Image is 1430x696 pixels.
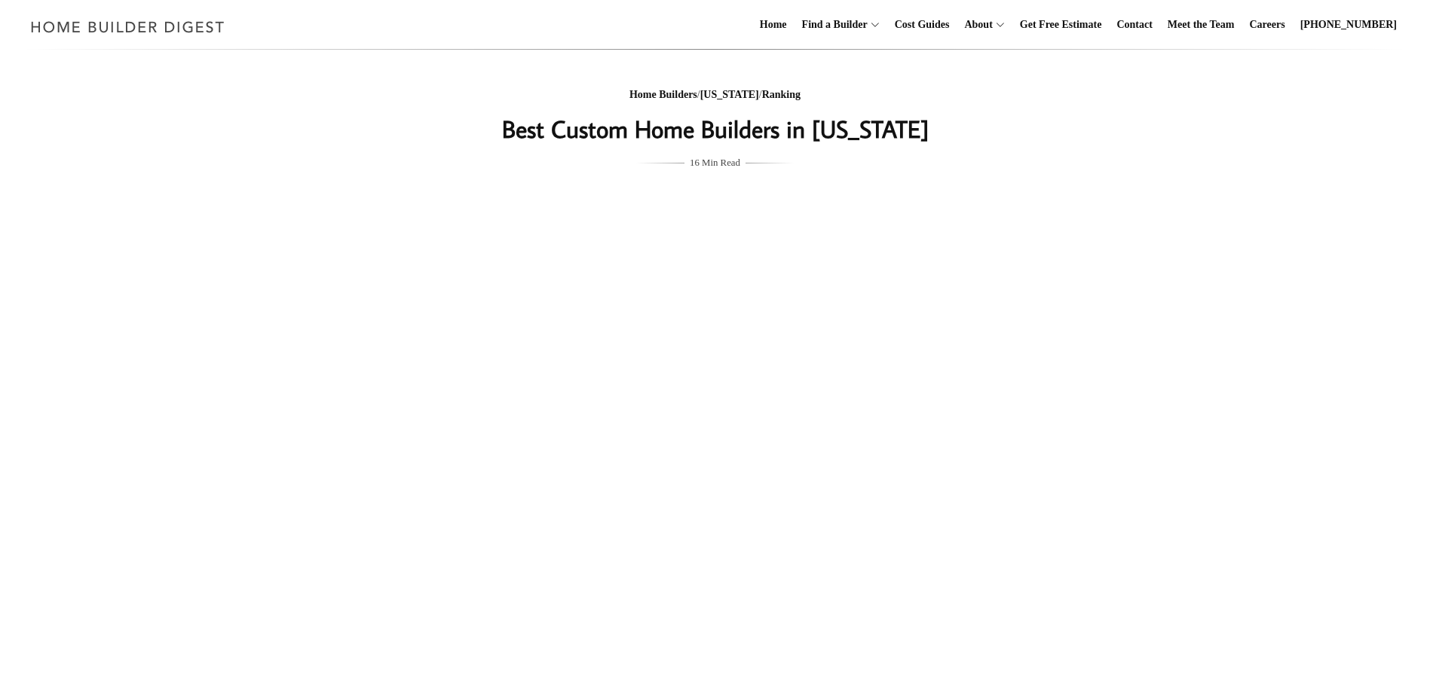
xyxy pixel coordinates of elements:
[700,89,759,100] a: [US_STATE]
[1110,1,1158,49] a: Contact
[1162,1,1241,49] a: Meet the Team
[1014,1,1108,49] a: Get Free Estimate
[629,89,697,100] a: Home Builders
[415,86,1016,105] div: / /
[958,1,992,49] a: About
[889,1,956,49] a: Cost Guides
[1244,1,1291,49] a: Careers
[796,1,868,49] a: Find a Builder
[754,1,793,49] a: Home
[762,89,801,100] a: Ranking
[24,12,231,41] img: Home Builder Digest
[1294,1,1403,49] a: [PHONE_NUMBER]
[415,111,1016,147] h1: Best Custom Home Builders in [US_STATE]
[690,154,740,171] span: 16 Min Read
